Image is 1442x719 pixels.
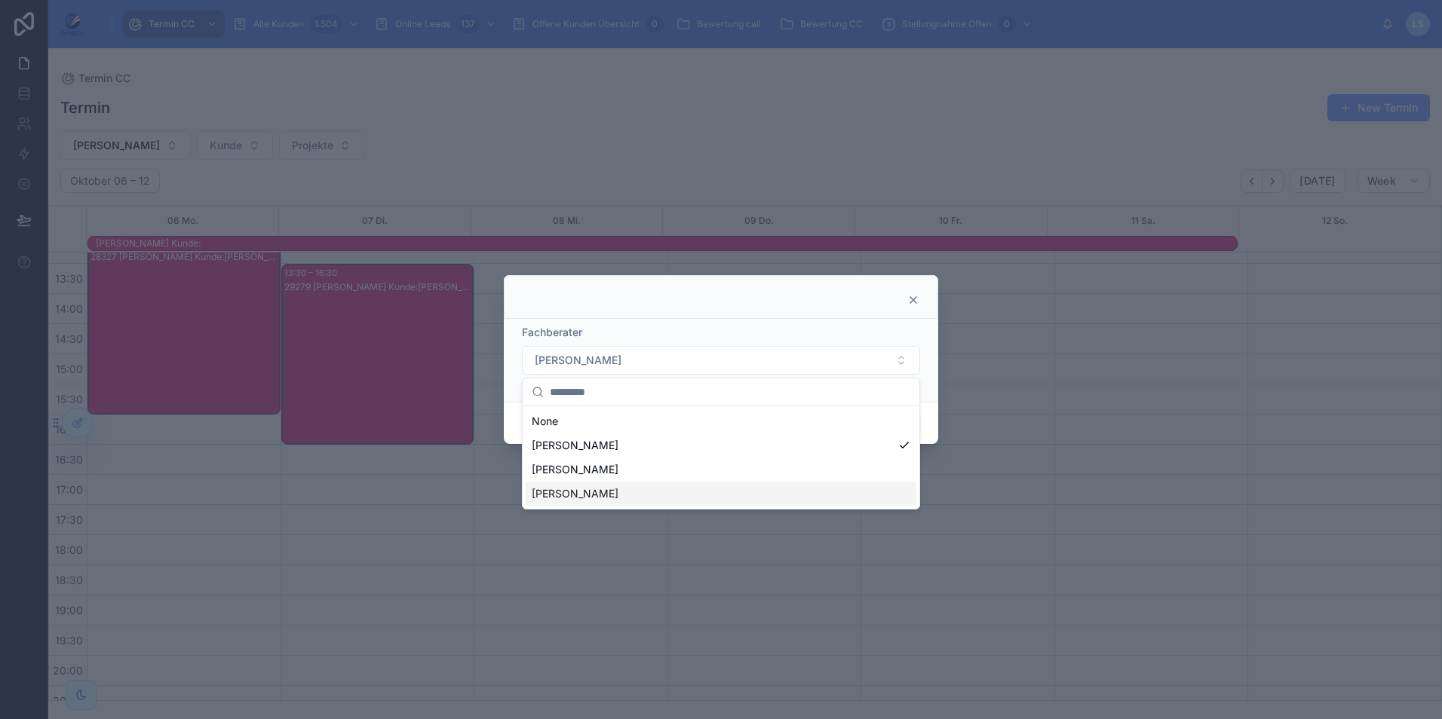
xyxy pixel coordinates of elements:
[526,409,916,433] div: None
[532,462,618,477] span: [PERSON_NAME]
[532,438,618,453] span: [PERSON_NAME]
[532,486,618,501] span: [PERSON_NAME]
[522,326,582,338] span: Fachberater
[535,353,621,368] span: [PERSON_NAME]
[523,406,919,509] div: Suggestions
[522,346,920,375] button: Select Button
